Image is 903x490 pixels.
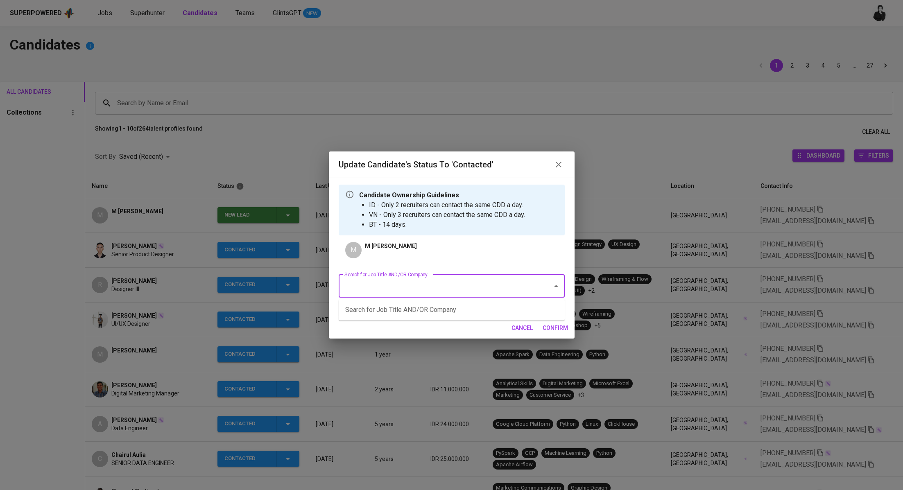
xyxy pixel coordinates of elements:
[550,280,562,292] button: Close
[365,242,417,250] p: M [PERSON_NAME]
[511,323,533,333] span: cancel
[508,321,536,336] button: cancel
[539,321,571,336] button: confirm
[359,190,525,200] p: Candidate Ownership Guidelines
[339,158,493,171] h6: Update Candidate's Status to 'Contacted'
[339,299,565,321] div: Search for Job Title AND/OR Company
[369,200,525,210] li: ID - Only 2 recruiters can contact the same CDD a day.
[345,242,362,258] div: M
[369,210,525,220] li: VN - Only 3 recruiters can contact the same CDD a day.
[543,323,568,333] span: confirm
[369,220,525,230] li: BT - 14 days.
